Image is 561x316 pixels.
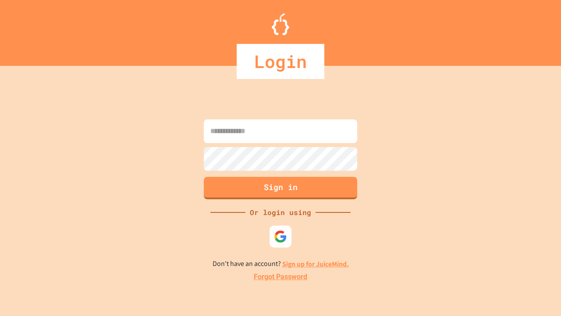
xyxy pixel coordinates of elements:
[204,177,357,199] button: Sign in
[282,259,349,269] a: Sign up for JuiceMind.
[274,230,287,243] img: google-icon.svg
[245,207,316,218] div: Or login using
[237,44,324,79] div: Login
[272,13,289,35] img: Logo.svg
[254,272,307,282] a: Forgot Password
[213,259,349,269] p: Don't have an account?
